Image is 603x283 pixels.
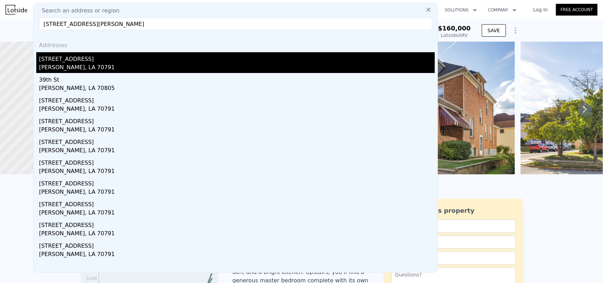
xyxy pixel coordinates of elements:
[36,36,435,52] div: Addresses
[39,52,435,63] div: [STREET_ADDRESS]
[482,24,506,37] button: SAVE
[525,6,556,13] a: Log In
[39,188,435,198] div: [PERSON_NAME], LA 70791
[39,84,435,94] div: [PERSON_NAME], LA 70805
[39,177,435,188] div: [STREET_ADDRESS]
[39,229,435,239] div: [PERSON_NAME], LA 70791
[39,63,435,73] div: [PERSON_NAME], LA 70791
[556,4,597,16] a: Free Account
[391,206,516,216] div: Ask about this property
[391,236,516,249] input: Email
[6,5,27,15] img: Lotside
[39,94,435,105] div: [STREET_ADDRESS]
[39,156,435,167] div: [STREET_ADDRESS]
[438,32,471,39] div: Lotside ARV
[439,4,482,16] button: Solutions
[39,73,435,84] div: 39th St
[482,4,522,16] button: Company
[86,276,97,281] tspan: $189
[39,209,435,218] div: [PERSON_NAME], LA 70791
[39,239,435,250] div: [STREET_ADDRESS]
[36,7,119,15] span: Search an address or region
[39,135,435,146] div: [STREET_ADDRESS]
[39,218,435,229] div: [STREET_ADDRESS]
[39,105,435,115] div: [PERSON_NAME], LA 70791
[39,126,435,135] div: [PERSON_NAME], LA 70791
[509,24,523,37] button: Show Options
[39,250,435,260] div: [PERSON_NAME], LA 70791
[39,167,435,177] div: [PERSON_NAME], LA 70791
[39,115,435,126] div: [STREET_ADDRESS]
[391,220,516,233] input: Name
[438,25,471,32] span: $160,000
[391,252,516,265] input: Phone
[39,146,435,156] div: [PERSON_NAME], LA 70791
[39,18,432,30] input: Enter an address, city, region, neighborhood or zip code
[39,198,435,209] div: [STREET_ADDRESS]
